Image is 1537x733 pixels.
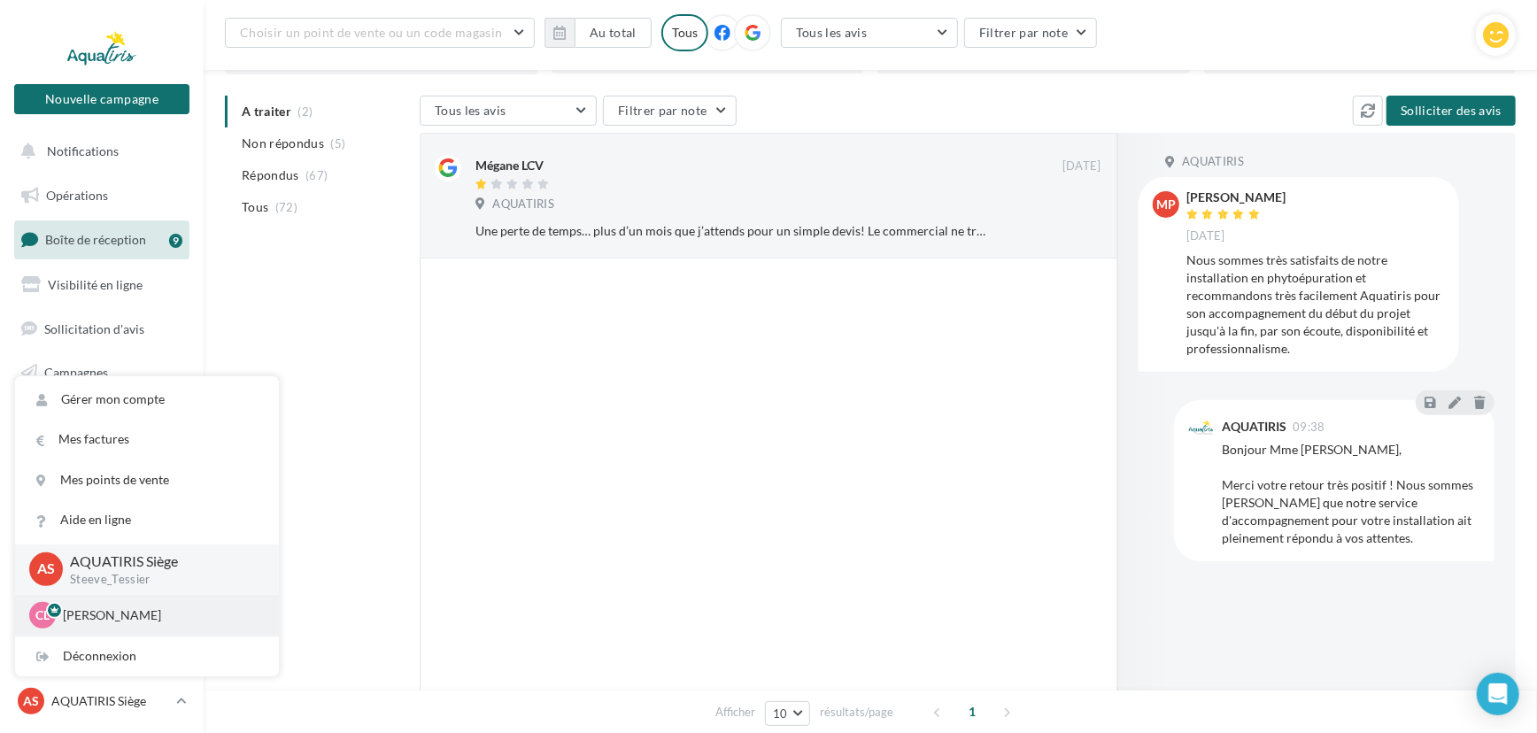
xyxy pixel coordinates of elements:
a: Calendrier [11,486,193,523]
a: Mes points de vente [15,460,279,500]
button: Au total [545,18,652,48]
a: Boîte de réception9 [11,220,193,258]
a: Docto'Com [11,530,193,567]
button: Filtrer par note [603,96,737,126]
span: AQUATIRIS [492,197,554,212]
span: 09:38 [1293,421,1325,433]
span: Boîte de réception [45,232,146,247]
span: 1 [959,698,987,726]
span: Choisir un point de vente ou un code magasin [240,25,502,40]
span: (5) [331,136,346,150]
a: AS AQUATIRIS Siège [14,684,189,718]
span: Sollicitation d'avis [44,320,144,336]
span: [DATE] [1186,228,1225,244]
a: Visibilité en ligne [11,266,193,304]
a: Contacts [11,398,193,436]
span: Répondus [242,166,299,184]
a: Campagnes [11,354,193,391]
div: Tous [661,14,708,51]
button: Au total [575,18,652,48]
button: Solliciter des avis [1386,96,1516,126]
p: AQUATIRIS Siège [51,692,169,710]
span: CL [35,606,50,624]
a: Gérer mon compte [15,380,279,420]
span: Non répondus [242,135,324,152]
div: Nous sommes très satisfaits de notre installation en phytoépuration et recommandons très facileme... [1186,251,1445,358]
span: 10 [773,706,788,721]
button: Choisir un point de vente ou un code magasin [225,18,535,48]
p: Steeve_Tessier [70,572,251,588]
span: Visibilité en ligne [48,277,143,292]
a: Mes factures [15,420,279,459]
span: Notifications [47,143,119,158]
a: Sollicitation d'avis [11,311,193,348]
span: Tous les avis [796,25,868,40]
button: Tous les avis [781,18,958,48]
span: Afficher [715,704,755,721]
div: Une perte de temps… plus d’un mois que j’attends pour un simple devis! Le commercial ne transmet ... [475,222,986,240]
div: 9 [169,234,182,248]
span: AQUATIRIS [1182,154,1244,170]
span: Campagnes [44,365,108,380]
p: [PERSON_NAME] [63,606,258,624]
a: Médiathèque [11,443,193,480]
div: Mégane LCV [475,157,544,174]
div: [PERSON_NAME] [1186,191,1286,204]
span: Tous les avis [435,103,506,118]
span: Opérations [46,188,108,203]
button: Notifications [11,133,186,170]
button: Nouvelle campagne [14,84,189,114]
button: Tous les avis [420,96,597,126]
span: (67) [305,168,328,182]
span: [DATE] [1062,158,1101,174]
span: (72) [275,200,297,214]
div: Déconnexion [15,637,279,676]
span: MP [1156,196,1176,213]
div: Bonjour Mme [PERSON_NAME], Merci votre retour très positif ! Nous sommes [PERSON_NAME] que notre ... [1222,441,1480,547]
a: Aide en ligne [15,500,279,540]
button: Filtrer par note [964,18,1098,48]
span: Tous [242,198,268,216]
div: AQUATIRIS [1222,421,1286,433]
p: AQUATIRIS Siège [70,552,251,572]
span: AS [37,559,55,580]
button: 10 [765,701,810,726]
a: Opérations [11,177,193,214]
div: Open Intercom Messenger [1477,673,1519,715]
span: résultats/page [820,704,893,721]
span: AS [23,692,39,710]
